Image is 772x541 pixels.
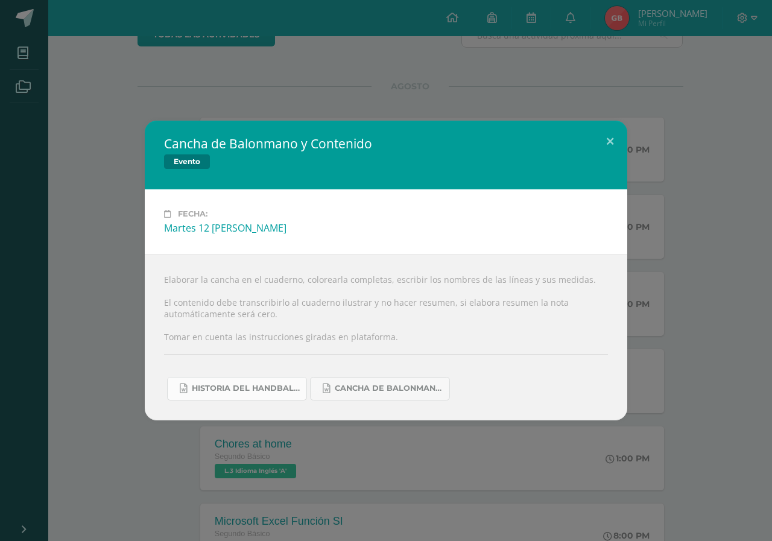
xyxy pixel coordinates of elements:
[178,209,207,218] span: Fecha:
[335,384,443,393] span: Cancha de Balonmano.docx
[164,135,372,152] h2: Cancha de Balonmano y Contenido
[593,121,627,162] button: Close (Esc)
[167,377,307,400] a: Historia del handball.docx
[310,377,450,400] a: Cancha de Balonmano.docx
[145,254,627,420] div: Elaborar la cancha en el cuaderno, colorearla completas, escribir los nombres de las líneas y sus...
[192,384,300,393] span: Historia del handball.docx
[164,221,608,235] div: Martes 12 [PERSON_NAME]
[164,154,210,169] span: Evento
